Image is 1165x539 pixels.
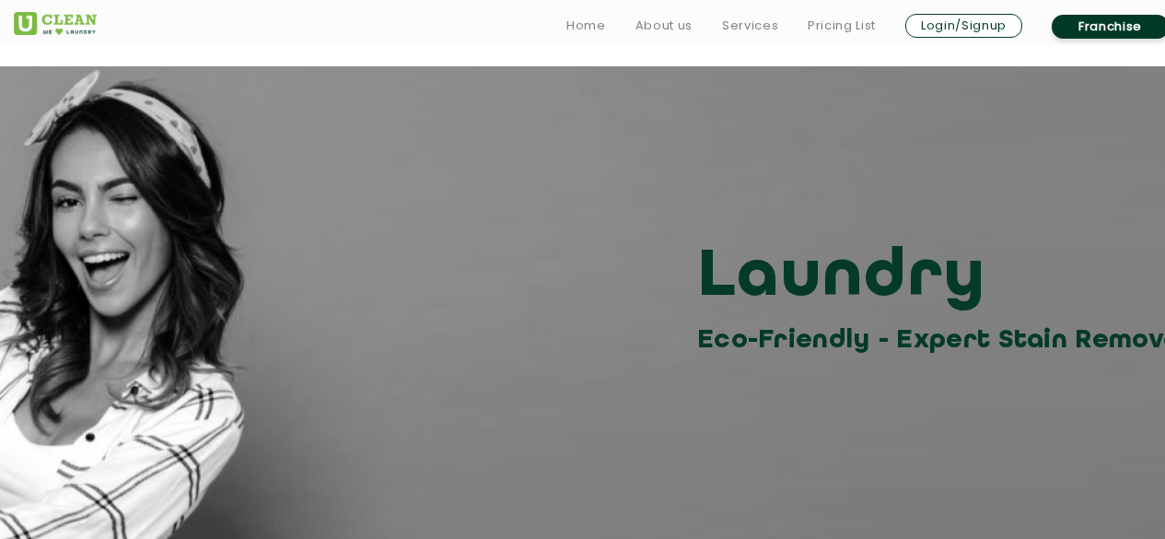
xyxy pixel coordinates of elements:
a: Home [566,15,606,37]
img: UClean Laundry and Dry Cleaning [14,12,97,35]
a: About us [635,15,693,37]
a: Login/Signup [905,14,1022,38]
a: Services [722,15,778,37]
a: Pricing List [808,15,876,37]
